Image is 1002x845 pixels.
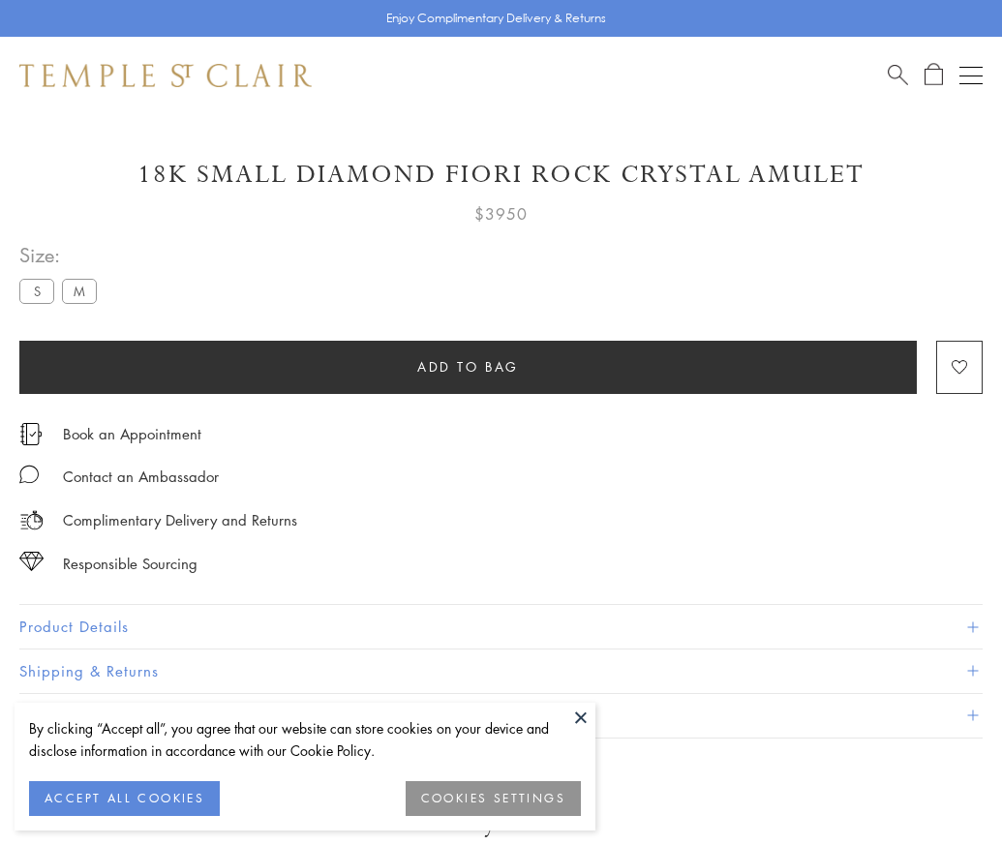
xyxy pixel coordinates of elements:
button: Gifting [19,694,983,738]
button: Shipping & Returns [19,649,983,693]
button: Product Details [19,605,983,649]
label: M [62,279,97,303]
a: Search [888,63,908,87]
button: Add to bag [19,341,917,394]
button: ACCEPT ALL COOKIES [29,781,220,816]
a: Open Shopping Bag [925,63,943,87]
span: $3950 [474,201,528,226]
img: MessageIcon-01_2.svg [19,465,39,484]
span: Size: [19,239,105,271]
label: S [19,279,54,303]
img: icon_sourcing.svg [19,552,44,571]
span: Add to bag [417,356,519,377]
button: COOKIES SETTINGS [406,781,581,816]
p: Complimentary Delivery and Returns [63,508,297,532]
a: Book an Appointment [63,423,201,444]
div: Responsible Sourcing [63,552,197,576]
h1: 18K Small Diamond Fiori Rock Crystal Amulet [19,158,983,192]
img: icon_delivery.svg [19,508,44,532]
button: Open navigation [959,64,983,87]
p: Enjoy Complimentary Delivery & Returns [386,9,606,28]
img: Temple St. Clair [19,64,312,87]
img: icon_appointment.svg [19,423,43,445]
div: Contact an Ambassador [63,465,219,489]
div: By clicking “Accept all”, you agree that our website can store cookies on your device and disclos... [29,717,581,762]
